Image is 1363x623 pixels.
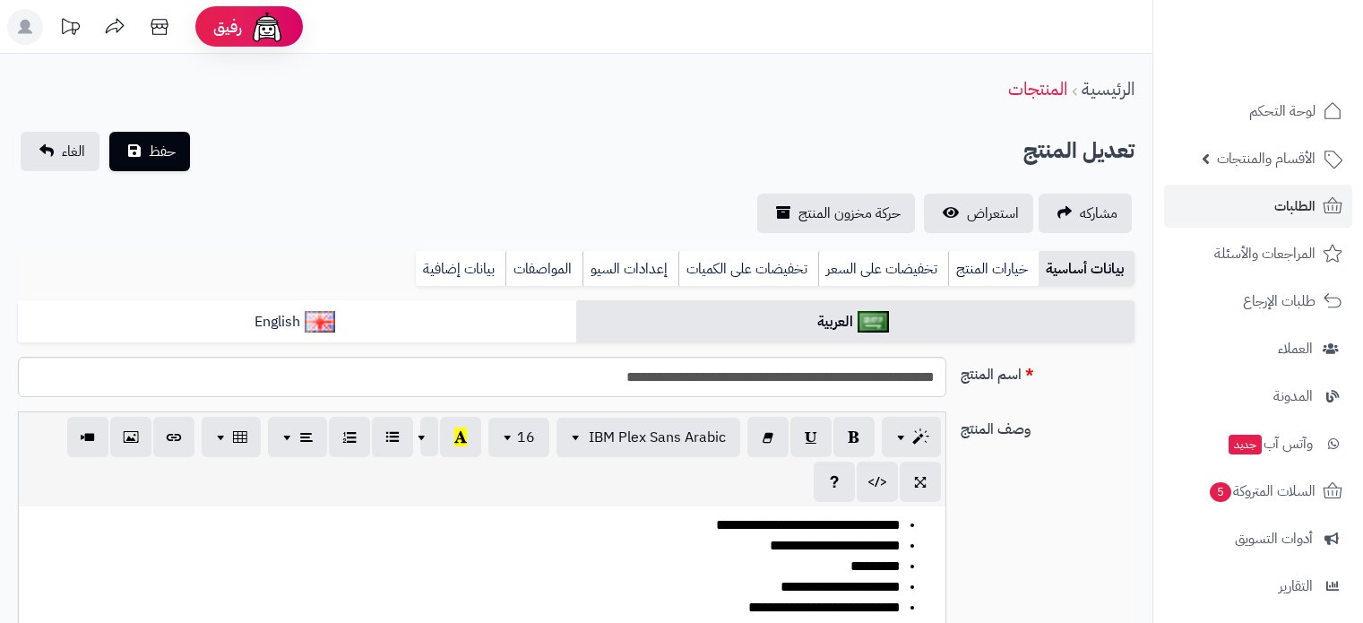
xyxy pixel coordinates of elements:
[505,251,582,287] a: المواصفات
[1208,479,1316,504] span: السلات المتروكة
[149,141,176,162] span: حفظ
[582,251,678,287] a: إعدادات السيو
[953,411,1142,440] label: وصف المنتج
[1164,565,1352,608] a: التقارير
[1278,336,1313,361] span: العملاء
[576,300,1134,344] a: العربية
[1243,289,1316,314] span: طلبات الإرجاع
[1229,435,1262,454] span: جديد
[213,16,242,38] span: رفيق
[1008,75,1067,102] a: المنتجات
[47,9,92,49] a: تحديثات المنصة
[1164,375,1352,418] a: المدونة
[858,311,889,333] img: العربية
[798,203,901,224] span: حركة مخزون المنتج
[1164,422,1352,465] a: وآتس آبجديد
[62,141,85,162] span: الغاء
[249,9,285,45] img: ai-face.png
[967,203,1019,224] span: استعراض
[1164,517,1352,560] a: أدوات التسويق
[18,300,576,344] a: English
[1164,185,1352,228] a: الطلبات
[305,311,336,333] img: English
[1235,526,1313,551] span: أدوات التسويق
[924,194,1033,233] a: استعراض
[1273,384,1313,409] span: المدونة
[1039,194,1132,233] a: مشاركه
[21,132,99,171] a: الغاء
[757,194,915,233] a: حركة مخزون المنتج
[1164,90,1352,133] a: لوحة التحكم
[488,418,549,457] button: 16
[109,132,190,171] button: حفظ
[517,427,535,448] span: 16
[1164,232,1352,275] a: المراجعات والأسئلة
[1214,241,1316,266] span: المراجعات والأسئلة
[1164,280,1352,323] a: طلبات الإرجاع
[1039,251,1134,287] a: بيانات أساسية
[953,357,1142,385] label: اسم المنتج
[1164,327,1352,370] a: العملاء
[818,251,948,287] a: تخفيضات على السعر
[948,251,1039,287] a: خيارات المنتج
[678,251,818,287] a: تخفيضات على الكميات
[1080,203,1117,224] span: مشاركه
[1164,470,1352,513] a: السلات المتروكة5
[1217,146,1316,171] span: الأقسام والمنتجات
[1227,431,1313,456] span: وآتس آب
[1241,50,1346,88] img: logo-2.png
[1279,574,1313,599] span: التقارير
[416,251,505,287] a: بيانات إضافية
[589,427,726,448] span: IBM Plex Sans Arabic
[556,418,740,457] button: IBM Plex Sans Arabic
[1082,75,1134,102] a: الرئيسية
[1210,482,1231,502] span: 5
[1274,194,1316,219] span: الطلبات
[1249,99,1316,124] span: لوحة التحكم
[1023,133,1134,169] h2: تعديل المنتج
